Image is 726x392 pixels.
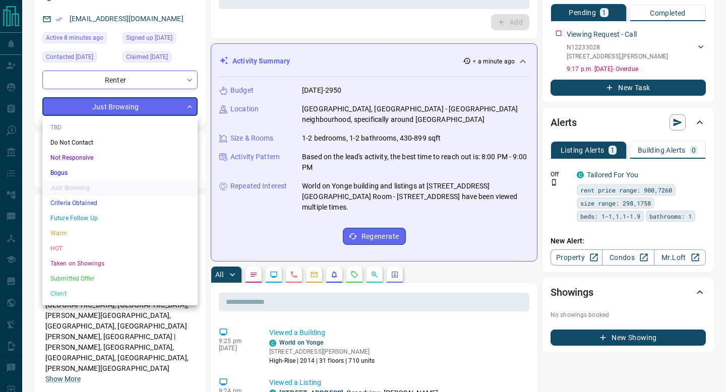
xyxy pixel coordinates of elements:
li: Taken on Showings [42,256,198,271]
li: HOT [42,241,198,256]
li: TBD [42,120,198,135]
li: Bogus [42,165,198,180]
li: Not Responsive [42,150,198,165]
li: Warm [42,226,198,241]
li: Criteria Obtained [42,195,198,211]
li: Submitted Offer [42,271,198,286]
li: Client [42,286,198,301]
li: Do Not Contact [42,135,198,150]
li: Future Follow Up [42,211,198,226]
